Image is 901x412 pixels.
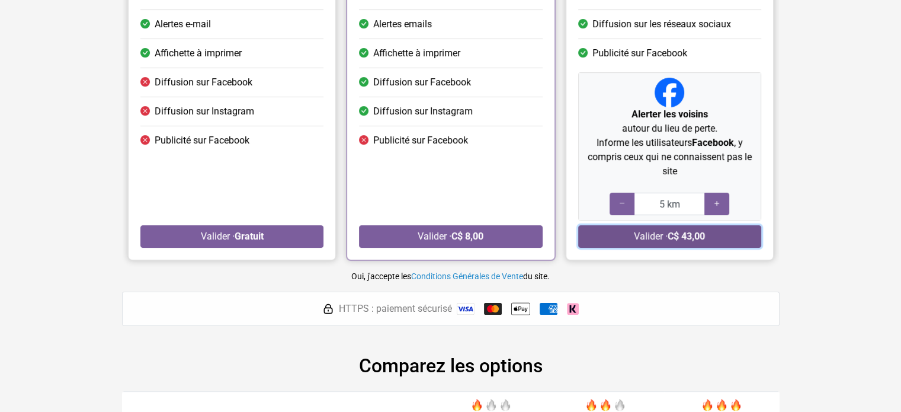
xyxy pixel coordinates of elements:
[567,303,579,315] img: Klarna
[540,303,557,315] img: American Express
[359,225,542,248] button: Valider ·C$ 8,00
[373,104,473,119] span: Diffusion sur Instagram
[373,46,460,60] span: Affichette à imprimer
[155,46,242,60] span: Affichette à imprimer
[631,108,707,120] strong: Alerter les voisins
[451,231,483,242] strong: C$ 8,00
[592,17,730,31] span: Diffusion sur les réseaux sociaux
[411,272,523,281] a: Conditions Générales de Vente
[583,107,755,136] p: autour du lieu de perte.
[373,133,468,148] span: Publicité sur Facebook
[373,75,471,90] span: Diffusion sur Facebook
[140,225,323,248] button: Valider ·Gratuit
[457,303,474,315] img: Visa
[668,231,705,242] strong: C$ 43,00
[511,299,530,318] img: Apple Pay
[592,46,687,60] span: Publicité sur Facebook
[351,272,550,281] small: Oui, j'accepte les du site.
[484,303,502,315] img: Mastercard
[155,133,249,148] span: Publicité sur Facebook
[122,354,780,377] h2: Comparez les options
[373,17,432,31] span: Alertes emails
[155,75,252,90] span: Diffusion sur Facebook
[691,137,733,148] strong: Facebook
[155,17,211,31] span: Alertes e-mail
[322,303,334,315] img: HTTPS : paiement sécurisé
[578,225,761,248] button: Valider ·C$ 43,00
[655,78,684,107] img: Facebook
[583,136,755,178] p: Informe les utilisateurs , y compris ceux qui ne connaissent pas le site
[339,302,452,316] span: HTTPS : paiement sécurisé
[234,231,263,242] strong: Gratuit
[155,104,254,119] span: Diffusion sur Instagram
